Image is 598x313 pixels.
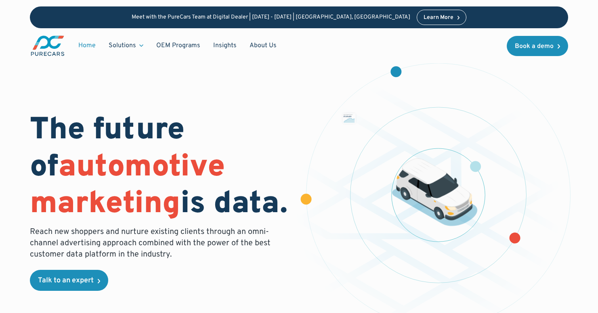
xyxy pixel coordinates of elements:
p: Reach new shoppers and nurture existing clients through an omni-channel advertising approach comb... [30,226,275,260]
div: Solutions [102,38,150,53]
p: Meet with the PureCars Team at Digital Dealer | [DATE] - [DATE] | [GEOGRAPHIC_DATA], [GEOGRAPHIC_... [132,14,410,21]
a: Talk to an expert [30,270,108,291]
div: Talk to an expert [38,277,94,284]
img: illustration of a vehicle [392,159,477,226]
div: Solutions [109,41,136,50]
div: Learn More [424,15,453,21]
a: OEM Programs [150,38,207,53]
a: Home [72,38,102,53]
img: purecars logo [30,35,65,57]
a: Insights [207,38,243,53]
a: About Us [243,38,283,53]
a: Learn More [417,10,467,25]
a: Book a demo [507,36,568,56]
span: automotive marketing [30,148,225,224]
h1: The future of is data. [30,113,289,223]
img: chart showing monthly dealership revenue of $7m [343,113,356,124]
div: Book a demo [515,43,554,50]
a: main [30,35,65,57]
